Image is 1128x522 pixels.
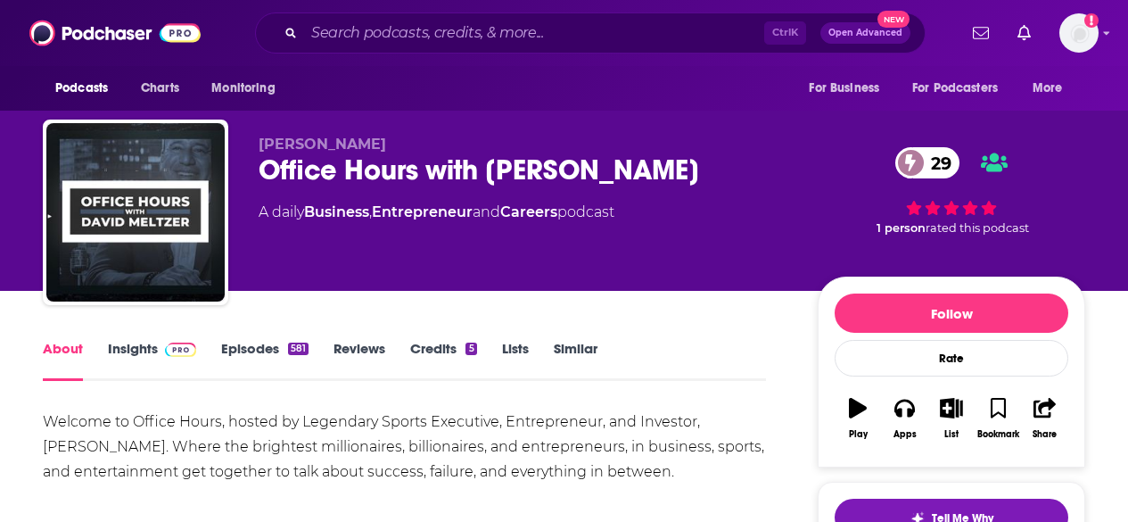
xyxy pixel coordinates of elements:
[820,22,910,44] button: Open AdvancedNew
[1059,13,1099,53] img: User Profile
[500,203,557,220] a: Careers
[369,203,372,220] span: ,
[259,202,614,223] div: A daily podcast
[975,386,1021,451] button: Bookmark
[502,340,529,381] a: Lists
[43,340,83,381] a: About
[46,123,225,302] img: Office Hours with David Meltzer
[141,76,179,101] span: Charts
[554,340,597,381] a: Similar
[881,386,927,451] button: Apps
[895,147,960,178] a: 29
[835,340,1068,377] div: Rate
[877,221,926,235] span: 1 person
[108,340,196,381] a: InsightsPodchaser Pro
[809,76,879,101] span: For Business
[221,340,309,381] a: Episodes581
[835,294,1068,333] button: Follow
[55,76,108,101] span: Podcasts
[764,21,806,45] span: Ctrl K
[29,16,201,50] img: Podchaser - Follow, Share and Rate Podcasts
[796,71,902,105] button: open menu
[43,71,131,105] button: open menu
[255,12,926,54] div: Search podcasts, credits, & more...
[1059,13,1099,53] button: Show profile menu
[304,19,764,47] input: Search podcasts, credits, & more...
[1022,386,1068,451] button: Share
[944,429,959,440] div: List
[43,410,766,485] div: Welcome to Office Hours, hosted by Legendary Sports Executive, Entrepreneur, and Investor, [PERSO...
[333,340,385,381] a: Reviews
[465,343,476,355] div: 5
[473,203,500,220] span: and
[913,147,960,178] span: 29
[893,429,917,440] div: Apps
[828,29,902,37] span: Open Advanced
[901,71,1024,105] button: open menu
[818,136,1085,246] div: 29 1 personrated this podcast
[259,136,386,153] span: [PERSON_NAME]
[835,386,881,451] button: Play
[928,386,975,451] button: List
[1020,71,1085,105] button: open menu
[1033,429,1057,440] div: Share
[849,429,868,440] div: Play
[1084,13,1099,28] svg: Add a profile image
[372,203,473,220] a: Entrepreneur
[129,71,190,105] a: Charts
[1010,18,1038,48] a: Show notifications dropdown
[288,343,309,355] div: 581
[1033,76,1063,101] span: More
[304,203,369,220] a: Business
[912,76,998,101] span: For Podcasters
[966,18,996,48] a: Show notifications dropdown
[1059,13,1099,53] span: Logged in as james.parsons
[199,71,298,105] button: open menu
[977,429,1019,440] div: Bookmark
[410,340,476,381] a: Credits5
[165,343,196,357] img: Podchaser Pro
[926,221,1029,235] span: rated this podcast
[211,76,275,101] span: Monitoring
[877,11,910,28] span: New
